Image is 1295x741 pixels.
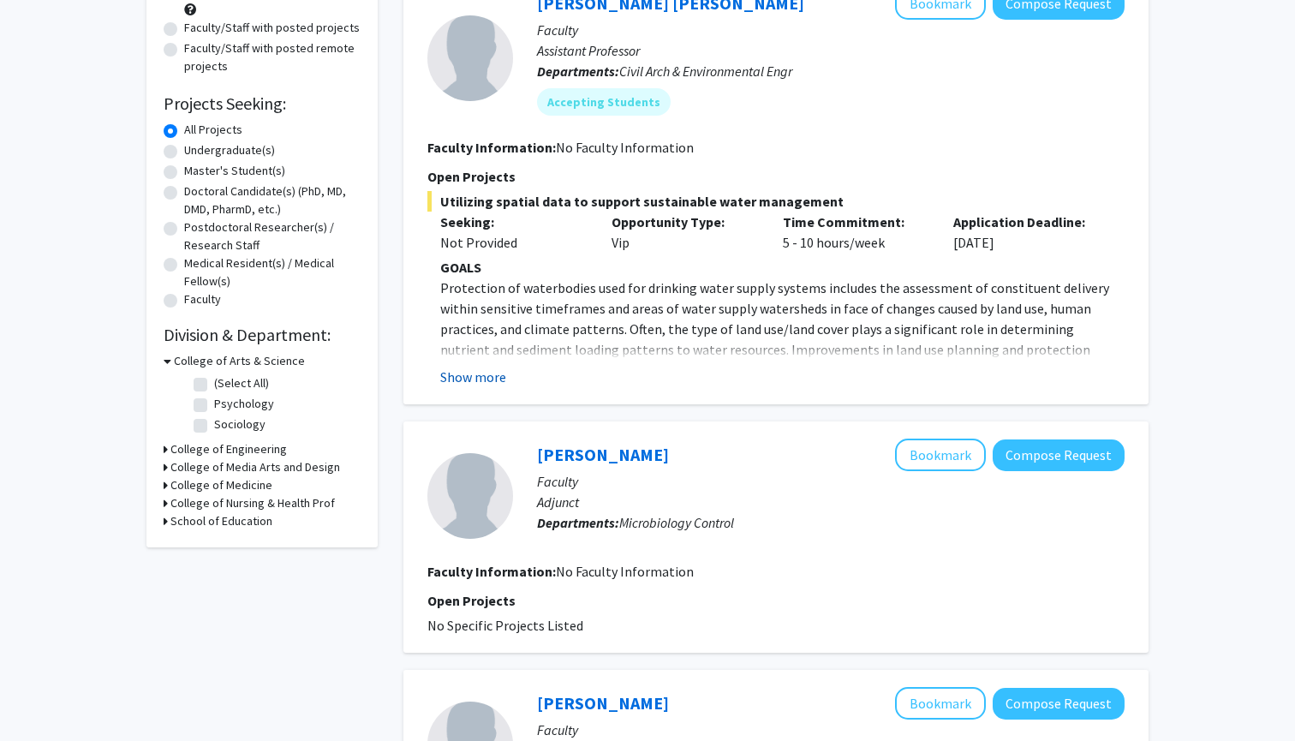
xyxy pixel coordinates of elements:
[214,395,274,413] label: Psychology
[184,121,242,139] label: All Projects
[537,20,1125,40] p: Faculty
[427,191,1125,212] span: Utilizing spatial data to support sustainable water management
[440,259,481,276] strong: GOALS
[170,476,272,494] h3: College of Medicine
[953,212,1099,232] p: Application Deadline:
[537,40,1125,61] p: Assistant Professor
[770,212,941,253] div: 5 - 10 hours/week
[440,367,506,387] button: Show more
[993,439,1125,471] button: Compose Request to Amanda Lee
[184,218,361,254] label: Postdoctoral Researcher(s) / Research Staff
[440,212,586,232] p: Seeking:
[170,440,287,458] h3: College of Engineering
[993,688,1125,720] button: Compose Request to Amanda Tinker
[537,514,619,531] b: Departments:
[537,63,619,80] b: Departments:
[184,141,275,159] label: Undergraduate(s)
[895,439,986,471] button: Add Amanda Lee to Bookmarks
[170,458,340,476] h3: College of Media Arts and Design
[214,415,266,433] label: Sociology
[556,563,694,580] span: No Faculty Information
[537,720,1125,740] p: Faculty
[184,254,361,290] label: Medical Resident(s) / Medical Fellow(s)
[612,212,757,232] p: Opportunity Type:
[184,290,221,308] label: Faculty
[619,63,792,80] span: Civil Arch & Environmental Engr
[440,232,586,253] div: Not Provided
[427,590,1125,611] p: Open Projects
[537,88,671,116] mat-chip: Accepting Students
[537,444,669,465] a: [PERSON_NAME]
[170,494,335,512] h3: College of Nursing & Health Prof
[13,664,73,728] iframe: Chat
[184,39,361,75] label: Faculty/Staff with posted remote projects
[427,139,556,156] b: Faculty Information:
[184,182,361,218] label: Doctoral Candidate(s) (PhD, MD, DMD, PharmD, etc.)
[440,278,1125,401] p: Protection of waterbodies used for drinking water supply systems includes the assessment of const...
[427,563,556,580] b: Faculty Information:
[184,162,285,180] label: Master's Student(s)
[783,212,928,232] p: Time Commitment:
[164,325,361,345] h2: Division & Department:
[537,692,669,714] a: [PERSON_NAME]
[619,514,734,531] span: Microbiology Control
[895,687,986,720] button: Add Amanda Tinker to Bookmarks
[170,512,272,530] h3: School of Education
[164,93,361,114] h2: Projects Seeking:
[214,374,269,392] label: (Select All)
[537,492,1125,512] p: Adjunct
[599,212,770,253] div: Vip
[940,212,1112,253] div: [DATE]
[184,19,360,37] label: Faculty/Staff with posted projects
[537,471,1125,492] p: Faculty
[427,617,583,634] span: No Specific Projects Listed
[174,352,305,370] h3: College of Arts & Science
[427,166,1125,187] p: Open Projects
[556,139,694,156] span: No Faculty Information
